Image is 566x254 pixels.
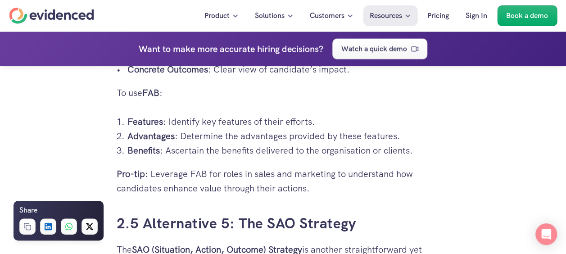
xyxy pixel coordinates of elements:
div: Open Intercom Messenger [535,223,557,245]
p: : Identify key features of their efforts. [127,114,450,129]
p: Sign In [466,10,487,22]
p: : Leverage FAB for roles in sales and marketing to understand how candidates enhance value throug... [117,167,450,195]
strong: Advantages [127,130,175,142]
strong: Concrete Outcomes [127,63,208,75]
a: Watch a quick demo [332,38,427,59]
p: Book a demo [506,10,548,22]
p: Customers [310,10,344,22]
p: Resources [370,10,402,22]
p: Solutions [255,10,285,22]
h4: Want to make more accurate hiring decisions? [139,41,323,56]
p: Pricing [427,10,449,22]
strong: FAB [142,87,159,99]
a: Book a demo [497,5,557,26]
p: : Clear view of candidate’s impact. [127,62,450,77]
p: : Determine the advantages provided by these features. [127,129,450,143]
h6: Share [19,204,37,216]
strong: Benefits [127,145,160,156]
strong: Pro-tip [117,168,145,180]
a: Home [9,8,94,24]
strong: Features [127,116,163,127]
p: Product [204,10,230,22]
p: : Ascertain the benefits delivered to the organisation or clients. [127,143,450,158]
a: Pricing [421,5,456,26]
p: To use : [117,86,450,100]
a: Sign In [459,5,494,26]
p: Watch a quick demo [341,43,407,54]
a: 2.5 Alternative 5: The SAO Strategy [117,214,356,233]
